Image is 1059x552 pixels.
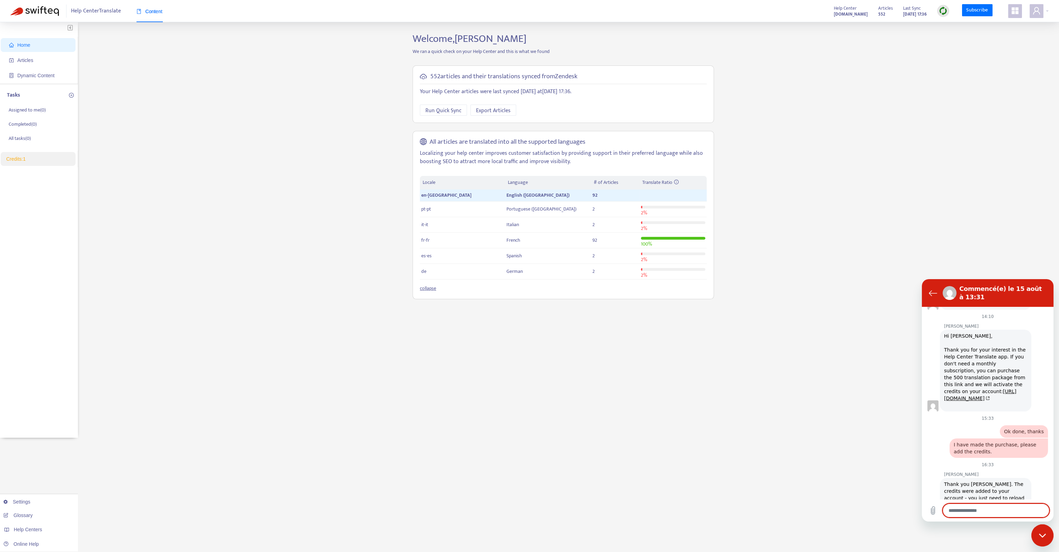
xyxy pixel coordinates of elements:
[641,240,652,248] span: 100 %
[9,135,31,142] p: All tasks ( 0 )
[407,48,719,55] p: We ran a quick check on your Help Center and this is what we found
[421,267,426,275] span: de
[9,106,46,114] p: Assigned to me ( 0 )
[421,191,471,199] span: en-[GEOGRAPHIC_DATA]
[476,106,511,115] span: Export Articles
[878,5,893,12] span: Articles
[421,205,431,213] span: pt-pt
[506,252,522,260] span: Spanish
[3,541,39,547] a: Online Help
[10,6,59,16] img: Swifteq
[413,30,527,47] span: Welcome, [PERSON_NAME]
[420,149,707,166] p: Localizing your help center improves customer satisfaction by providing support in their preferre...
[641,256,647,264] span: 2 %
[592,236,597,244] span: 92
[641,209,647,217] span: 2 %
[6,156,26,162] a: Credits:1
[420,138,427,146] span: global
[903,10,927,18] strong: [DATE] 17:36
[1032,7,1041,15] span: user
[506,205,576,213] span: Portuguese ([GEOGRAPHIC_DATA])
[592,252,595,260] span: 2
[3,513,33,518] a: Glossary
[506,267,523,275] span: German
[425,106,461,115] span: Run Quick Sync
[420,284,436,292] a: collapse
[591,176,639,189] th: # of Articles
[470,105,516,116] button: Export Articles
[505,176,591,189] th: Language
[71,5,121,18] span: Help Center Translate
[7,91,20,99] p: Tasks
[506,236,520,244] span: French
[939,7,947,15] img: sync.dc5367851b00ba804db3.png
[642,179,704,186] div: Translate Ratio
[834,10,868,18] a: [DOMAIN_NAME]
[903,5,921,12] span: Last Sync
[420,73,427,80] span: cloud-sync
[506,221,519,229] span: Italian
[9,58,14,63] span: account-book
[9,43,14,47] span: home
[421,236,430,244] span: fr-fr
[1031,524,1053,546] iframe: Bouton de lancement de la fenêtre de messagerie, conversation en cours
[641,271,647,279] span: 2 %
[9,121,37,128] p: Completed ( 0 )
[641,224,647,232] span: 2 %
[592,205,595,213] span: 2
[17,73,54,78] span: Dynamic Content
[420,105,467,116] button: Run Quick Sync
[592,191,598,199] span: 92
[69,93,74,98] span: plus-circle
[421,252,432,260] span: es-es
[592,221,595,229] span: 2
[922,279,1053,522] iframe: Fenêtre de messagerie
[430,73,577,81] h5: 552 articles and their translations synced from Zendesk
[878,10,885,18] strong: 552
[17,42,30,48] span: Home
[420,176,505,189] th: Locale
[420,88,707,96] p: Your Help Center articles were last synced [DATE] at [DATE] 17:36 .
[14,527,42,532] span: Help Centers
[9,73,14,78] span: container
[506,191,570,199] span: English ([GEOGRAPHIC_DATA])
[3,499,30,505] a: Settings
[430,138,585,146] h5: All articles are translated into all the supported languages
[136,9,141,14] span: book
[1011,7,1019,15] span: appstore
[962,4,992,17] a: Subscribe
[592,267,595,275] span: 2
[834,5,857,12] span: Help Center
[136,9,162,14] span: Content
[17,57,33,63] span: Articles
[421,221,428,229] span: it-it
